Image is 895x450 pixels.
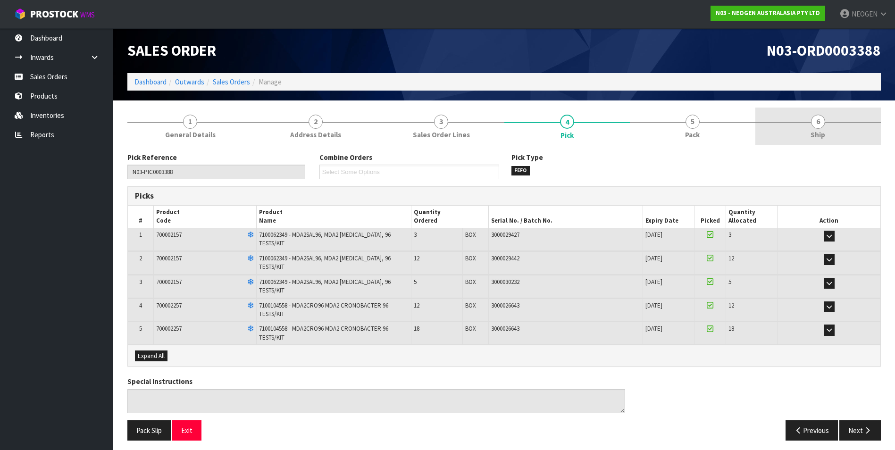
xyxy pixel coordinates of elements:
[728,301,734,309] span: 12
[127,376,192,386] label: Special Instructions
[127,145,881,448] span: Pick
[213,77,250,86] a: Sales Orders
[643,206,694,228] th: Expiry Date
[465,231,476,239] span: BOX
[248,256,254,262] i: Frozen Goods
[728,325,734,333] span: 18
[259,231,391,247] span: 7100062349 - MDA2SAL96, MDA2 [MEDICAL_DATA], 96 TESTS/KIT
[414,325,419,333] span: 18
[728,278,731,286] span: 5
[411,206,488,228] th: Quantity Ordered
[183,115,197,129] span: 1
[560,115,574,129] span: 4
[728,254,734,262] span: 12
[259,301,388,318] span: 7100104558 - MDA2CRO96 MDA2 CRONOBACTER 96 TESTS/KIT
[465,254,476,262] span: BOX
[139,254,142,262] span: 2
[248,232,254,238] i: Frozen Goods
[786,420,838,441] button: Previous
[434,115,448,129] span: 3
[80,10,95,19] small: WMS
[465,301,476,309] span: BOX
[248,279,254,285] i: Frozen Goods
[175,77,204,86] a: Outwards
[645,325,662,333] span: [DATE]
[257,206,411,228] th: Product Name
[767,41,881,60] span: N03-ORD0003388
[165,130,216,140] span: General Details
[716,9,820,17] strong: N03 - NEOGEN AUSTRALASIA PTY LTD
[248,326,254,332] i: Frozen Goods
[127,41,216,60] span: Sales Order
[139,231,142,239] span: 1
[259,77,282,86] span: Manage
[491,325,519,333] span: 3000026643
[135,192,497,200] h3: Picks
[259,325,388,341] span: 7100104558 - MDA2CRO96 MDA2 CRONOBACTER 96 TESTS/KIT
[414,301,419,309] span: 12
[139,301,142,309] span: 4
[134,77,167,86] a: Dashboard
[127,152,177,162] label: Pick Reference
[138,352,165,360] span: Expand All
[154,206,257,228] th: Product Code
[139,325,142,333] span: 5
[156,278,182,286] span: 700002157
[645,301,662,309] span: [DATE]
[645,231,662,239] span: [DATE]
[465,325,476,333] span: BOX
[413,130,470,140] span: Sales Order Lines
[259,278,391,294] span: 7100062349 - MDA2SAL96, MDA2 [MEDICAL_DATA], 96 TESTS/KIT
[511,152,543,162] label: Pick Type
[491,301,519,309] span: 3000026643
[685,130,700,140] span: Pack
[686,115,700,129] span: 5
[778,206,880,228] th: Action
[414,254,419,262] span: 12
[14,8,26,20] img: cube-alt.png
[156,231,182,239] span: 700002157
[414,231,417,239] span: 3
[30,8,78,20] span: ProStock
[156,301,182,309] span: 700002257
[701,217,720,225] span: Picked
[309,115,323,129] span: 2
[728,231,731,239] span: 3
[156,325,182,333] span: 700002257
[491,254,519,262] span: 3000029442
[127,420,171,441] button: Pack Slip
[414,278,417,286] span: 5
[465,278,476,286] span: BOX
[645,278,662,286] span: [DATE]
[811,115,825,129] span: 6
[511,166,530,175] span: FEFO
[139,278,142,286] span: 3
[135,350,167,362] button: Expand All
[488,206,643,228] th: Serial No. / Batch No.
[156,254,182,262] span: 700002157
[491,278,519,286] span: 3000030232
[811,130,825,140] span: Ship
[248,303,254,309] i: Frozen Goods
[852,9,878,18] span: NEOGEN
[726,206,777,228] th: Quantity Allocated
[290,130,341,140] span: Address Details
[560,130,574,140] span: Pick
[128,206,154,228] th: #
[172,420,201,441] button: Exit
[645,254,662,262] span: [DATE]
[491,231,519,239] span: 3000029427
[319,152,372,162] label: Combine Orders
[259,254,391,271] span: 7100062349 - MDA2SAL96, MDA2 [MEDICAL_DATA], 96 TESTS/KIT
[839,420,881,441] button: Next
